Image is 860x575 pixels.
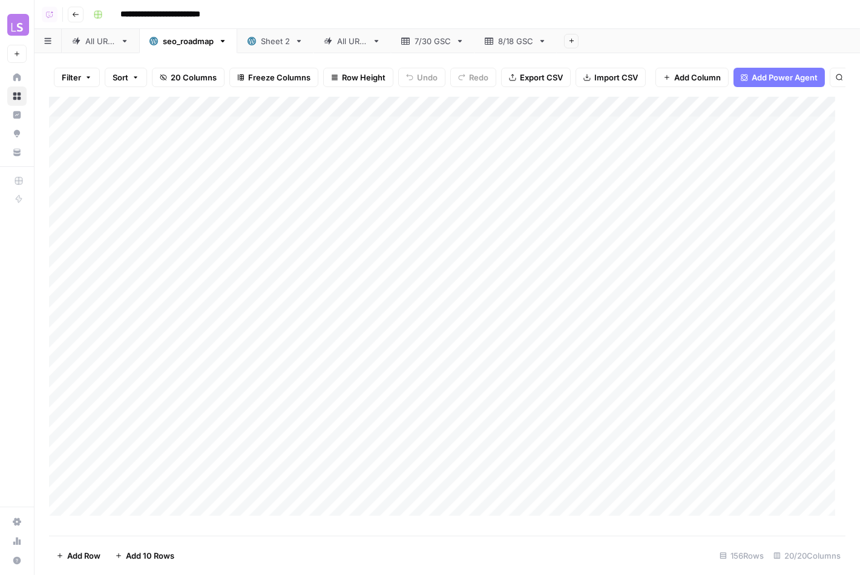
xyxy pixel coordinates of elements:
button: Import CSV [576,68,646,87]
span: Row Height [342,71,386,83]
span: Add Power Agent [752,71,818,83]
span: Freeze Columns [248,71,310,83]
button: Filter [54,68,100,87]
a: Browse [7,86,27,106]
a: Sheet 2 [237,29,313,53]
span: Export CSV [520,71,563,83]
span: 20 Columns [171,71,217,83]
a: seo_roadmap [139,29,237,53]
a: 8/18 GSC [474,29,557,53]
a: All URLs [62,29,139,53]
a: Insights [7,105,27,125]
div: All URLs [337,35,367,47]
span: Sort [113,71,128,83]
div: All URLs [85,35,116,47]
span: Add Row [67,550,100,562]
a: Your Data [7,143,27,162]
div: 156 Rows [715,546,769,565]
a: Home [7,68,27,87]
button: Undo [398,68,445,87]
img: LearningSEO Logo [7,14,29,36]
span: Add Column [674,71,721,83]
a: All URLs [313,29,391,53]
div: 8/18 GSC [498,35,533,47]
div: 20/20 Columns [769,546,845,565]
button: Add Row [49,546,108,565]
button: Redo [450,68,496,87]
button: Help + Support [7,551,27,570]
span: Add 10 Rows [126,550,174,562]
button: Sort [105,68,147,87]
span: Import CSV [594,71,638,83]
div: seo_roadmap [163,35,214,47]
button: Workspace: LearningSEO [7,10,27,40]
div: Sheet 2 [261,35,290,47]
a: 7/30 GSC [391,29,474,53]
div: 7/30 GSC [415,35,451,47]
a: Settings [7,512,27,531]
a: Usage [7,531,27,551]
button: 20 Columns [152,68,225,87]
span: Redo [469,71,488,83]
span: Filter [62,71,81,83]
button: Row Height [323,68,393,87]
button: Freeze Columns [229,68,318,87]
button: Export CSV [501,68,571,87]
a: Opportunities [7,124,27,143]
span: Undo [417,71,438,83]
button: Add 10 Rows [108,546,182,565]
button: Add Column [655,68,729,87]
button: Add Power Agent [734,68,825,87]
